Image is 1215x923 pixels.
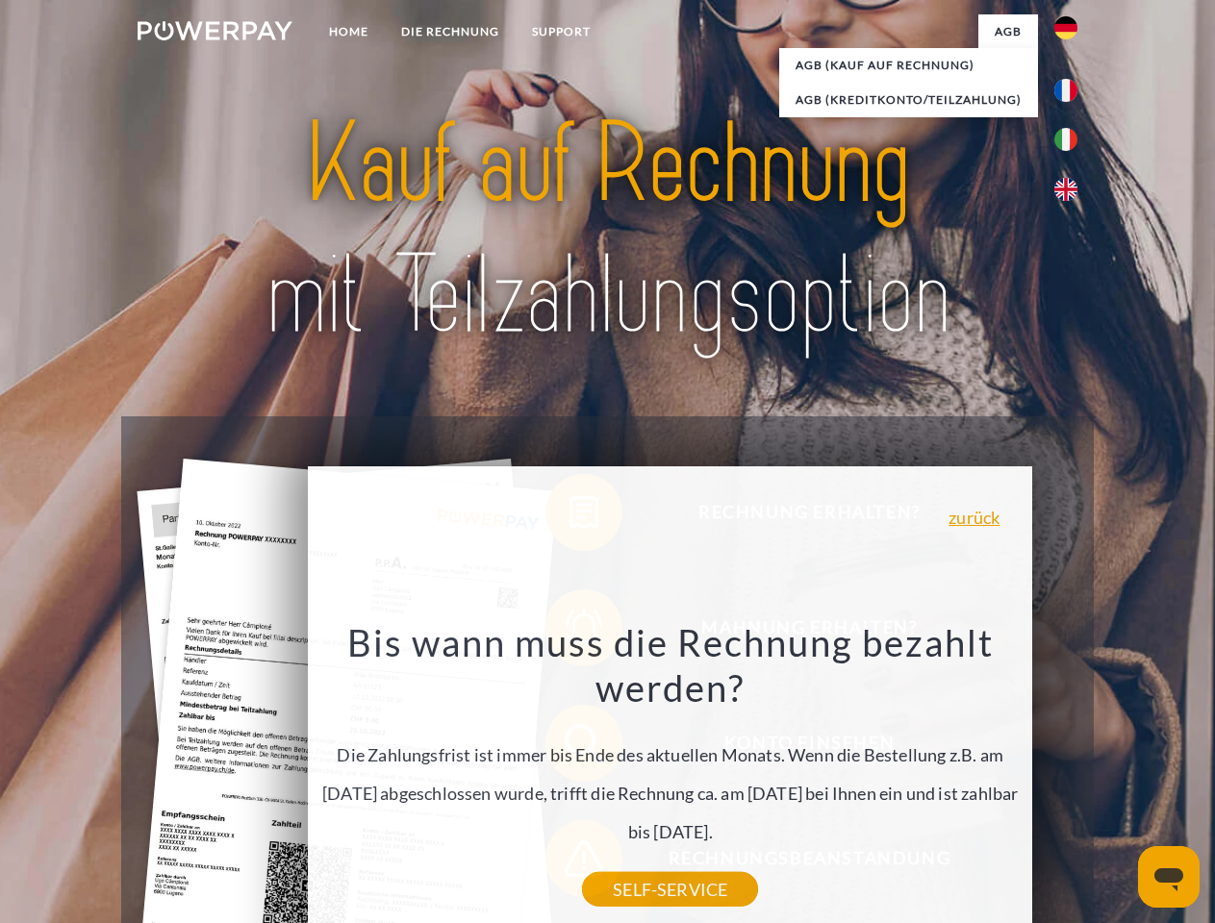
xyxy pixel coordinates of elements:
[949,509,1000,526] a: zurück
[184,92,1031,368] img: title-powerpay_de.svg
[1054,128,1077,151] img: it
[1054,16,1077,39] img: de
[1054,79,1077,102] img: fr
[138,21,292,40] img: logo-powerpay-white.svg
[319,619,1022,711] h3: Bis wann muss die Rechnung bezahlt werden?
[779,83,1038,117] a: AGB (Kreditkonto/Teilzahlung)
[313,14,385,49] a: Home
[385,14,516,49] a: DIE RECHNUNG
[1138,846,1200,908] iframe: Schaltfläche zum Öffnen des Messaging-Fensters
[978,14,1038,49] a: agb
[582,872,758,907] a: SELF-SERVICE
[319,619,1022,889] div: Die Zahlungsfrist ist immer bis Ende des aktuellen Monats. Wenn die Bestellung z.B. am [DATE] abg...
[1054,178,1077,201] img: en
[516,14,607,49] a: SUPPORT
[779,48,1038,83] a: AGB (Kauf auf Rechnung)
